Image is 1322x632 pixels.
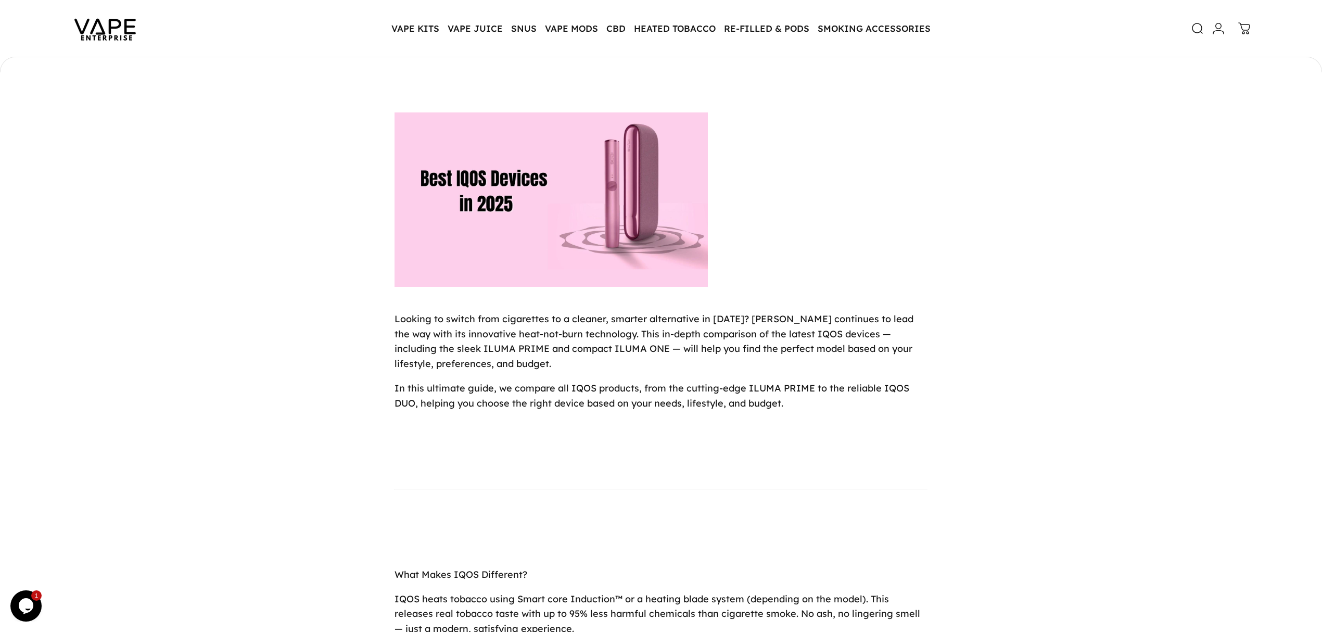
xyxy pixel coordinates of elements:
nav: Primary [387,18,935,40]
summary: VAPE KITS [387,18,443,40]
span: In this ultimate guide, we compare all IQOS products, from the cutting-edge ILUMA PRIME to the re... [395,382,909,409]
span: What Makes IQOS Different? [395,568,527,580]
summary: VAPE JUICE [443,18,507,40]
span: Looking to switch from cigarettes to a cleaner, smarter alternative in [DATE]? [PERSON_NAME] cont... [395,313,913,370]
summary: SNUS [507,18,541,40]
iframe: chat widget [10,590,44,622]
summary: RE-FILLED & PODS [720,18,813,40]
a: 0 items [1233,17,1256,40]
img: Best IQOS Devices in 2025 [395,112,708,286]
img: Vape Enterprise [58,4,152,53]
summary: VAPE MODS [541,18,602,40]
summary: HEATED TOBACCO [630,18,720,40]
summary: SMOKING ACCESSORIES [813,18,935,40]
summary: CBD [602,18,630,40]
